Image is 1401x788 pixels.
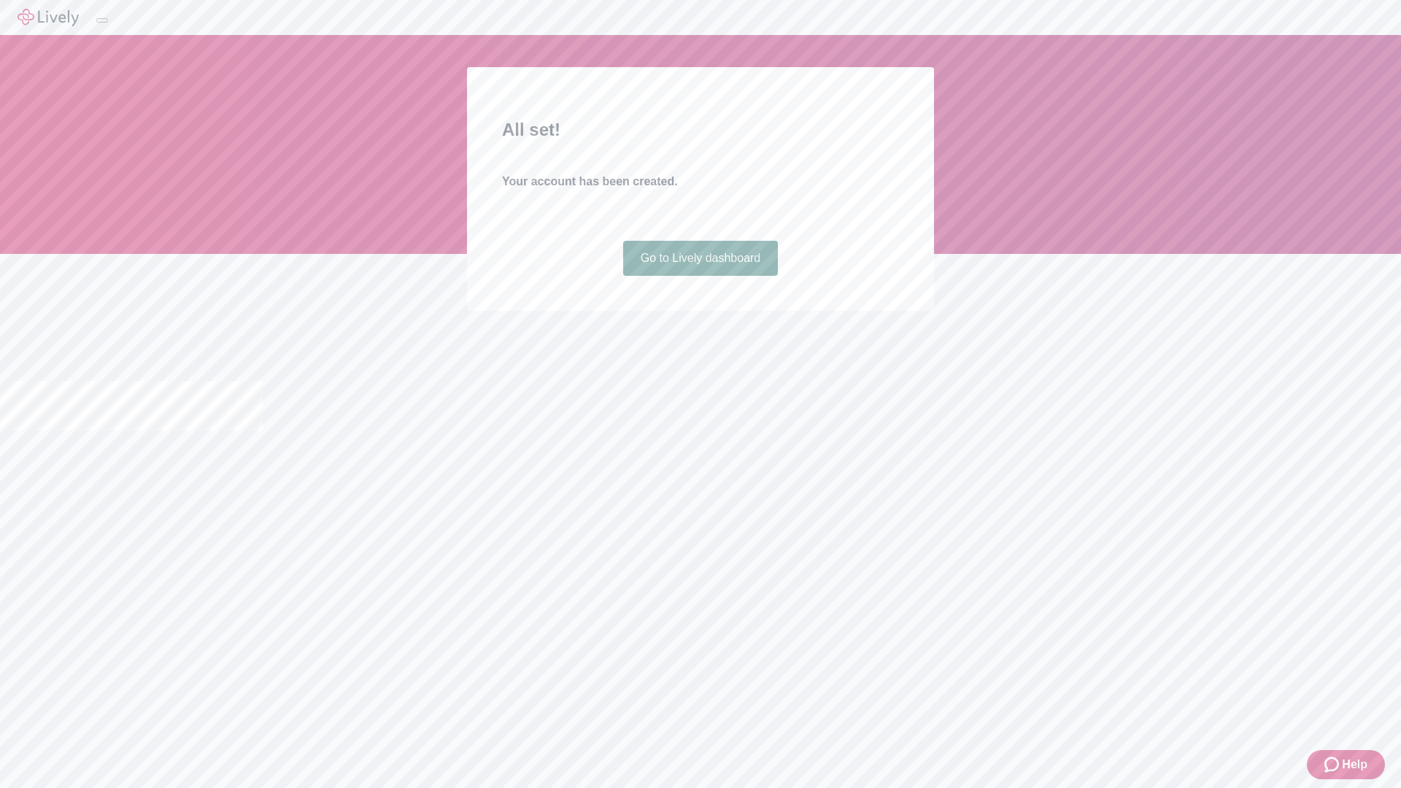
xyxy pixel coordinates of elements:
[1307,750,1385,779] button: Zendesk support iconHelp
[502,117,899,143] h2: All set!
[1342,756,1367,773] span: Help
[623,241,779,276] a: Go to Lively dashboard
[502,173,899,190] h4: Your account has been created.
[1324,756,1342,773] svg: Zendesk support icon
[96,18,108,23] button: Log out
[18,9,79,26] img: Lively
